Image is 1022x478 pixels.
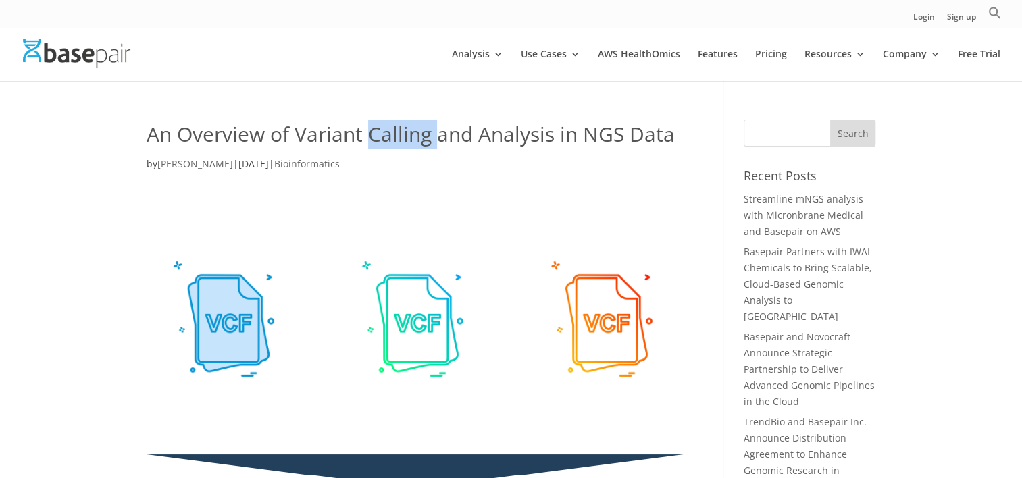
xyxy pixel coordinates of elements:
[147,156,684,182] p: by | |
[744,167,875,191] h4: Recent Posts
[988,6,1002,27] a: Search Icon Link
[524,240,684,400] img: 111448780_m
[452,49,503,81] a: Analysis
[598,49,680,81] a: AWS HealthOmics
[830,120,876,147] input: Search
[274,157,340,170] a: Bioinformatics
[335,240,494,400] img: VCF
[804,49,865,81] a: Resources
[744,330,875,407] a: Basepair and Novocraft Announce Strategic Partnership to Deliver Advanced Genomic Pipelines in th...
[958,49,1000,81] a: Free Trial
[883,49,940,81] a: Company
[913,13,935,27] a: Login
[147,120,684,156] h1: An Overview of Variant Calling and Analysis in NGS Data
[521,49,580,81] a: Use Cases
[988,6,1002,20] svg: Search
[698,49,738,81] a: Features
[744,245,872,322] a: Basepair Partners with IWAI Chemicals to Bring Scalable, Cloud-Based Genomic Analysis to [GEOGRAP...
[157,157,233,170] a: [PERSON_NAME]
[147,240,306,400] img: VCF
[23,39,130,68] img: Basepair
[763,381,1006,462] iframe: Drift Widget Chat Controller
[755,49,787,81] a: Pricing
[238,157,269,170] span: [DATE]
[947,13,976,27] a: Sign up
[744,192,863,238] a: Streamline mNGS analysis with Micronbrane Medical and Basepair on AWS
